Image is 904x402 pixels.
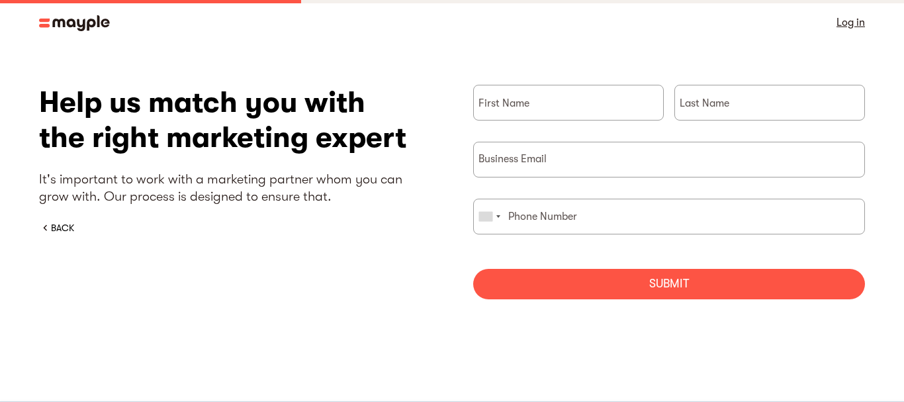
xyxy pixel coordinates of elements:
[39,85,431,155] h1: Help us match you with the right marketing expert
[473,85,865,299] form: briefForm
[836,13,865,32] a: Log in
[39,171,431,205] p: It's important to work with a marketing partner whom you can grow with. Our process is designed t...
[473,199,865,234] input: Phone Number
[51,221,74,234] div: BACK
[474,199,504,234] div: India (भारत): +91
